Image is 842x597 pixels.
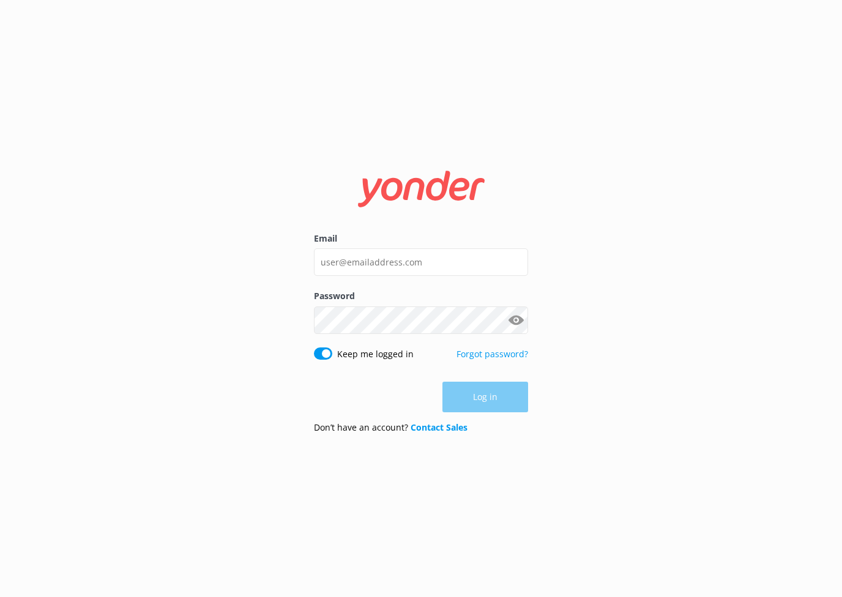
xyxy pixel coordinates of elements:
label: Password [314,289,528,303]
p: Don’t have an account? [314,421,468,434]
label: Keep me logged in [337,347,414,361]
label: Email [314,232,528,245]
a: Contact Sales [411,421,468,433]
input: user@emailaddress.com [314,248,528,276]
button: Show password [504,308,528,332]
a: Forgot password? [456,348,528,360]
